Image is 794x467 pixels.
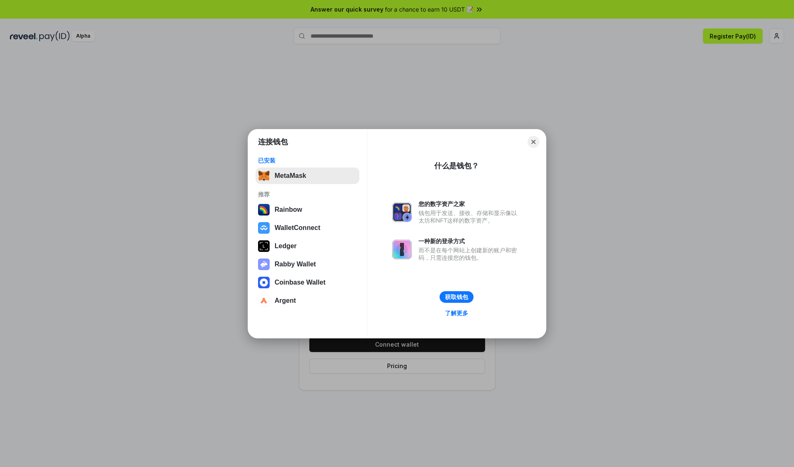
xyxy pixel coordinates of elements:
[258,277,270,288] img: svg+xml,%3Csvg%20width%3D%2228%22%20height%3D%2228%22%20viewBox%3D%220%200%2028%2028%22%20fill%3D...
[256,292,359,309] button: Argent
[275,279,325,286] div: Coinbase Wallet
[419,200,521,208] div: 您的数字资产之家
[275,206,302,213] div: Rainbow
[392,202,412,222] img: svg+xml,%3Csvg%20xmlns%3D%22http%3A%2F%2Fwww.w3.org%2F2000%2Fsvg%22%20fill%3D%22none%22%20viewBox...
[258,222,270,234] img: svg+xml,%3Csvg%20width%3D%2228%22%20height%3D%2228%22%20viewBox%3D%220%200%2028%2028%22%20fill%3D...
[258,191,357,198] div: 推荐
[258,137,288,147] h1: 连接钱包
[256,220,359,236] button: WalletConnect
[528,136,539,148] button: Close
[256,274,359,291] button: Coinbase Wallet
[419,247,521,261] div: 而不是在每个网站上创建新的账户和密码，只需连接您的钱包。
[256,238,359,254] button: Ledger
[258,259,270,270] img: svg+xml,%3Csvg%20xmlns%3D%22http%3A%2F%2Fwww.w3.org%2F2000%2Fsvg%22%20fill%3D%22none%22%20viewBox...
[419,209,521,224] div: 钱包用于发送、接收、存储和显示像以太坊和NFT这样的数字资产。
[256,201,359,218] button: Rainbow
[258,204,270,216] img: svg+xml,%3Csvg%20width%3D%22120%22%20height%3D%22120%22%20viewBox%3D%220%200%20120%20120%22%20fil...
[392,239,412,259] img: svg+xml,%3Csvg%20xmlns%3D%22http%3A%2F%2Fwww.w3.org%2F2000%2Fsvg%22%20fill%3D%22none%22%20viewBox...
[445,293,468,301] div: 获取钱包
[258,170,270,182] img: svg+xml,%3Csvg%20fill%3D%22none%22%20height%3D%2233%22%20viewBox%3D%220%200%2035%2033%22%20width%...
[440,291,474,303] button: 获取钱包
[256,168,359,184] button: MetaMask
[275,224,320,232] div: WalletConnect
[275,261,316,268] div: Rabby Wallet
[419,237,521,245] div: 一种新的登录方式
[258,157,357,164] div: 已安装
[275,242,297,250] div: Ledger
[445,309,468,317] div: 了解更多
[440,308,473,319] a: 了解更多
[258,240,270,252] img: svg+xml,%3Csvg%20xmlns%3D%22http%3A%2F%2Fwww.w3.org%2F2000%2Fsvg%22%20width%3D%2228%22%20height%3...
[256,256,359,273] button: Rabby Wallet
[275,297,296,304] div: Argent
[258,295,270,307] img: svg+xml,%3Csvg%20width%3D%2228%22%20height%3D%2228%22%20viewBox%3D%220%200%2028%2028%22%20fill%3D...
[275,172,306,180] div: MetaMask
[434,161,479,171] div: 什么是钱包？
